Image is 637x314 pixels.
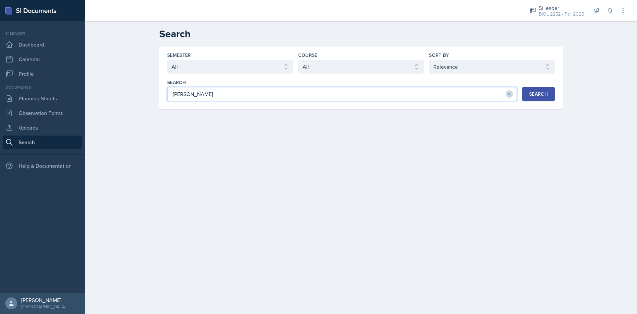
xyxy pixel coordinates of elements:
[167,52,191,58] label: Semester
[529,91,548,97] div: Search
[429,52,449,58] label: Sort By
[539,4,584,12] div: Si leader
[3,106,82,120] a: Observation Forms
[3,159,82,172] div: Help & Documentation
[3,84,82,90] div: Documents
[3,67,82,80] a: Profile
[298,52,318,58] label: Course
[3,31,82,37] div: Si leader
[3,38,82,51] a: Dashboard
[21,297,66,303] div: [PERSON_NAME]
[539,11,584,18] div: BIOL 2252 / Fall 2025
[159,28,563,40] h2: Search
[3,92,82,105] a: Planning Sheets
[522,87,555,101] button: Search
[21,303,66,310] div: [GEOGRAPHIC_DATA]
[167,87,517,101] input: Enter search phrase
[3,52,82,66] a: Calendar
[167,79,186,86] label: Search
[3,121,82,134] a: Uploads
[3,136,82,149] a: Search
